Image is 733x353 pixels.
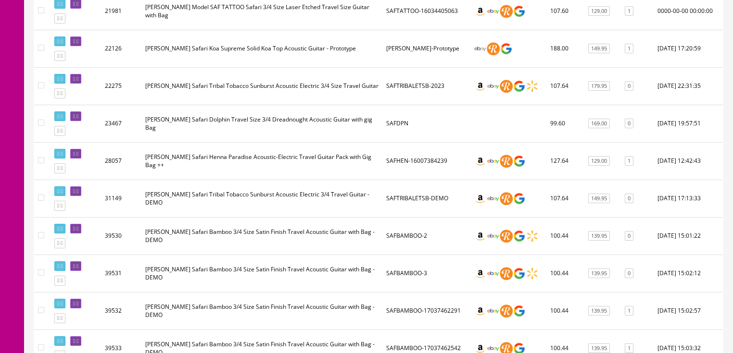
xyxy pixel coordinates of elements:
[500,42,513,55] img: google_shopping
[487,80,500,93] img: ebay
[546,142,582,180] td: 127.64
[141,105,382,142] td: Luna Safari Dolphin Travel Size 3/4 Dreadnought Acoustic Guitar with gig Bag
[654,255,723,292] td: 2024-08-02 15:02:12
[588,119,610,129] a: 169.00
[588,268,610,279] a: 139.95
[546,67,582,105] td: 107.64
[141,255,382,292] td: Luna Safari Bamboo 3/4 Size Satin Finish Travel Acoustic Guitar with Bag - DEMO
[500,230,513,243] img: reverb
[382,180,470,217] td: SAFTRIBALETSB-DEMO
[588,81,610,91] a: 179.95
[625,156,633,166] a: 1
[625,6,633,16] a: 1
[546,255,582,292] td: 100.44
[546,180,582,217] td: 107.64
[101,67,141,105] td: 22275
[101,292,141,329] td: 39532
[654,292,723,329] td: 2024-08-02 15:02:57
[101,180,141,217] td: 31149
[513,155,526,168] img: google_shopping
[588,231,610,241] a: 139.95
[382,30,470,67] td: SAFKO-Prototype
[500,304,513,317] img: reverb
[487,42,500,55] img: reverb
[382,142,470,180] td: SAFHEN-16007384239
[654,217,723,255] td: 2024-08-02 15:01:22
[654,67,723,105] td: 2020-02-11 22:31:35
[588,44,610,54] a: 149.95
[588,194,610,204] a: 149.95
[101,217,141,255] td: 39530
[625,268,633,279] a: 0
[101,255,141,292] td: 39531
[101,105,141,142] td: 23467
[500,192,513,205] img: reverb
[474,155,487,168] img: amazon
[141,292,382,329] td: Luna Safari Bamboo 3/4 Size Satin Finish Travel Acoustic Guitar with Bag - DEMO
[382,255,470,292] td: SAFBAMBOO-3
[474,5,487,18] img: amazon
[474,230,487,243] img: amazon
[474,192,487,205] img: amazon
[513,192,526,205] img: google_shopping
[526,80,539,93] img: walmart
[500,5,513,18] img: reverb
[141,217,382,255] td: Luna Safari Bamboo 3/4 Size Satin Finish Travel Acoustic Guitar with Bag - DEMO
[625,44,633,54] a: 1
[487,155,500,168] img: ebay
[588,156,610,166] a: 129.00
[654,105,723,142] td: 2020-05-19 19:57:51
[382,105,470,142] td: SAFDPN
[546,30,582,67] td: 188.00
[141,67,382,105] td: LUNA Safari Tribal Tobacco Sunburst Acoustic Electric 3/4 Size Travel Guitar
[588,306,610,316] a: 139.95
[487,304,500,317] img: ebay
[487,230,500,243] img: ebay
[526,230,539,243] img: walmart
[474,304,487,317] img: amazon
[382,292,470,329] td: SAFBAMBOO-17037462291
[546,292,582,329] td: 100.44
[654,142,723,180] td: 2021-09-23 12:42:43
[487,267,500,280] img: ebay
[513,267,526,280] img: google_shopping
[474,42,487,55] img: ebay
[500,267,513,280] img: reverb
[141,180,382,217] td: Luna Safari Tribal Tobacco Sunburst Acoustic Electric 3/4 Travel Guitar - DEMO
[513,5,526,18] img: google_shopping
[546,217,582,255] td: 100.44
[487,192,500,205] img: ebay
[526,267,539,280] img: walmart
[654,30,723,67] td: 2020-01-30 17:20:59
[500,155,513,168] img: reverb
[625,306,633,316] a: 1
[141,30,382,67] td: Luna Safari Koa Supreme Solid Koa Top Acoustic Guitar - Prototype
[588,6,610,16] a: 129.00
[625,231,633,241] a: 0
[141,142,382,180] td: Luna Safari Henna Paradise Acoustic-Electric Travel Guitar Pack with Gig Bag ++
[546,105,582,142] td: 99.60
[625,119,633,129] a: 0
[513,230,526,243] img: google_shopping
[101,30,141,67] td: 22126
[101,142,141,180] td: 28057
[654,180,723,217] td: 2022-08-10 17:13:33
[382,67,470,105] td: SAFTRIBALETSB-2023
[625,81,633,91] a: 0
[382,217,470,255] td: SAFBAMBOO-2
[513,304,526,317] img: google_shopping
[474,80,487,93] img: amazon
[500,80,513,93] img: reverb
[487,5,500,18] img: ebay
[474,267,487,280] img: amazon
[513,80,526,93] img: google_shopping
[625,194,633,204] a: 0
